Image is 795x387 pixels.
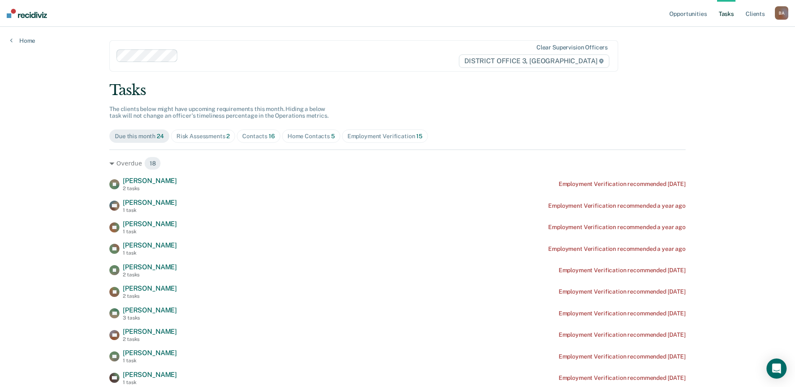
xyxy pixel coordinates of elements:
div: Open Intercom Messenger [767,359,787,379]
div: 1 task [123,379,177,385]
div: Home Contacts [287,133,335,140]
div: Clear supervision officers [536,44,608,51]
span: 5 [331,133,335,139]
span: [PERSON_NAME] [123,328,177,335]
div: Employment Verification recommended a year ago [548,224,686,231]
div: B A [775,6,788,20]
div: Employment Verification recommended [DATE] [559,267,686,274]
div: Contacts [242,133,275,140]
div: Employment Verification recommended [DATE] [559,288,686,295]
div: Due this month [115,133,164,140]
span: [PERSON_NAME] [123,349,177,357]
div: Employment Verification recommended [DATE] [559,310,686,317]
span: [PERSON_NAME] [123,306,177,314]
div: 3 tasks [123,315,177,321]
span: [PERSON_NAME] [123,220,177,228]
div: Employment Verification recommended [DATE] [559,353,686,360]
div: Employment Verification [347,133,422,140]
span: The clients below might have upcoming requirements this month. Hiding a below task will not chang... [109,106,329,119]
span: [PERSON_NAME] [123,177,177,185]
div: Employment Verification recommended a year ago [548,245,686,253]
div: 2 tasks [123,293,177,299]
span: 16 [269,133,275,139]
span: [PERSON_NAME] [123,199,177,206]
span: 18 [144,157,161,170]
div: Employment Verification recommended a year ago [548,202,686,209]
div: 1 task [123,229,177,235]
div: 1 task [123,207,177,213]
div: Tasks [109,82,686,99]
span: [PERSON_NAME] [123,241,177,249]
div: 1 task [123,250,177,256]
div: 2 tasks [123,186,177,191]
span: [PERSON_NAME] [123,284,177,292]
a: Home [10,37,35,44]
img: Recidiviz [7,9,47,18]
button: BA [775,6,788,20]
div: Employment Verification recommended [DATE] [559,331,686,338]
div: Employment Verification recommended [DATE] [559,181,686,188]
span: 2 [226,133,230,139]
span: 24 [157,133,164,139]
span: DISTRICT OFFICE 3, [GEOGRAPHIC_DATA] [459,54,609,68]
span: 15 [416,133,422,139]
div: Employment Verification recommended [DATE] [559,374,686,382]
div: Overdue 18 [109,157,686,170]
div: 1 task [123,358,177,364]
div: Risk Assessments [176,133,230,140]
span: [PERSON_NAME] [123,263,177,271]
span: [PERSON_NAME] [123,371,177,379]
div: 2 tasks [123,336,177,342]
div: 2 tasks [123,272,177,278]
